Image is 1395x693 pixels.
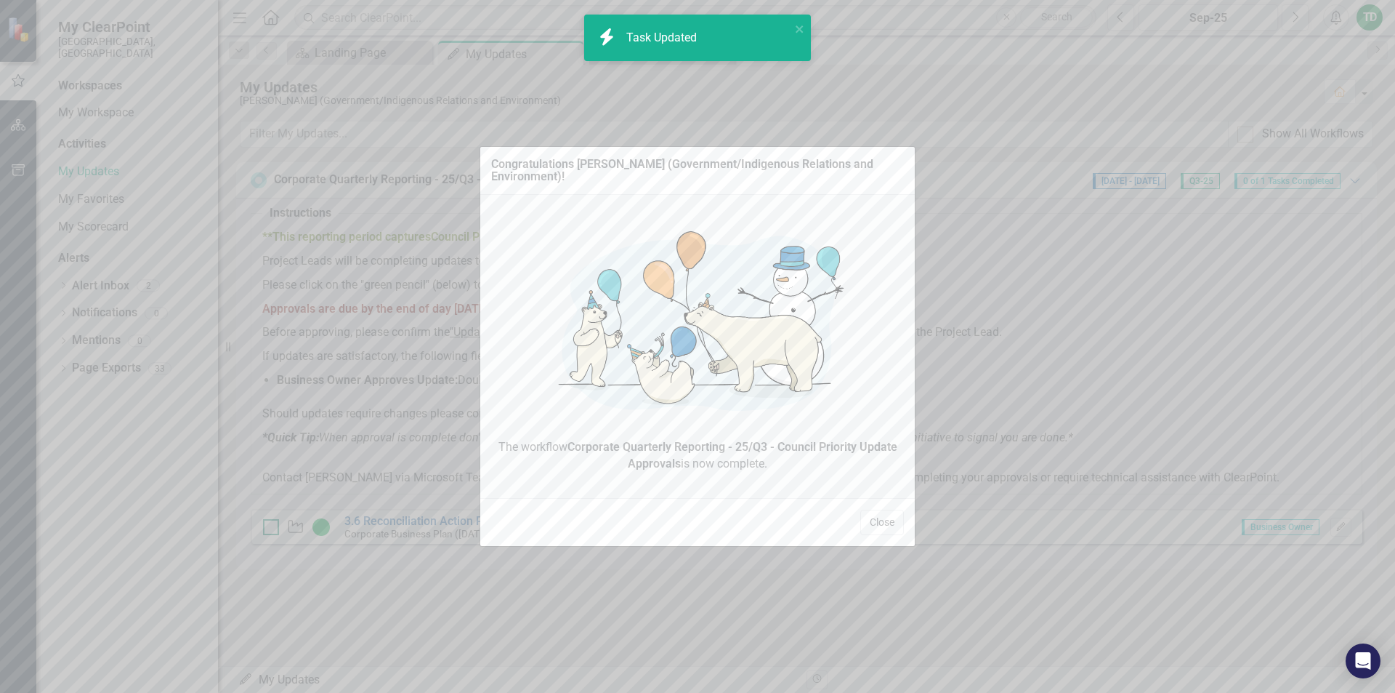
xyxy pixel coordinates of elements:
[491,158,904,183] div: Congratulations [PERSON_NAME] (Government/Indigenous Relations and Environment)!
[567,440,897,470] strong: Corporate Quarterly Reporting - 25/Q3 - Council Priority Update Approvals
[491,439,904,473] span: The workflow is now complete.
[860,510,904,535] button: Close
[795,20,805,37] button: close
[1346,644,1380,678] div: Open Intercom Messenger
[626,30,700,47] div: Task Updated
[533,206,862,439] img: Congratulations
